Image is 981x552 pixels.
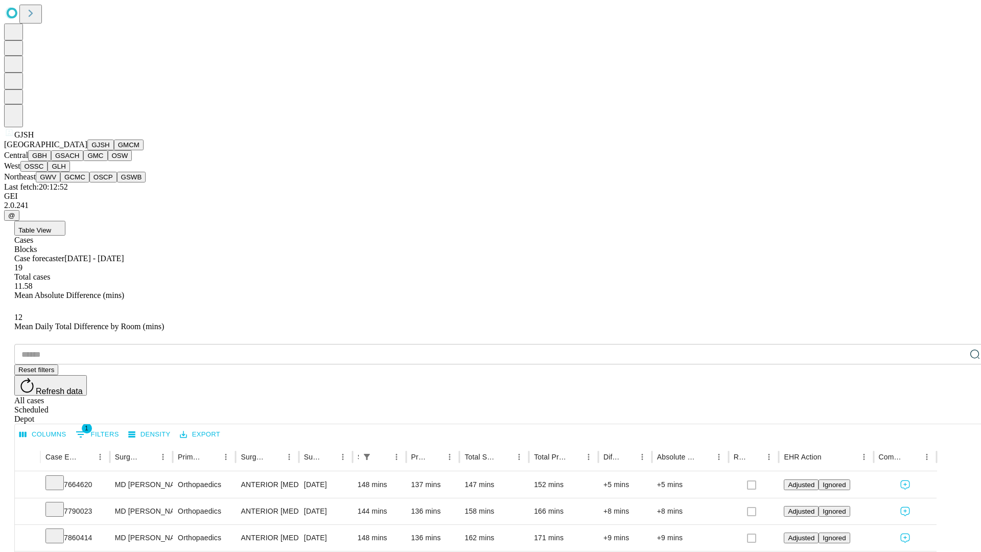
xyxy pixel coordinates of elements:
[375,450,389,464] button: Sort
[8,212,15,219] span: @
[20,530,35,547] button: Expand
[45,498,105,524] div: 7790023
[4,151,28,159] span: Central
[115,498,168,524] div: MD [PERSON_NAME] [PERSON_NAME]
[819,506,850,517] button: Ignored
[87,140,114,150] button: GJSH
[358,453,359,461] div: Scheduled In Room Duration
[4,210,19,221] button: @
[28,150,51,161] button: GBH
[304,453,320,461] div: Surgery Date
[567,450,581,464] button: Sort
[635,450,649,464] button: Menu
[657,498,723,524] div: +8 mins
[4,201,977,210] div: 2.0.241
[83,150,107,161] button: GMC
[534,525,593,551] div: 171 mins
[4,182,68,191] span: Last fetch: 20:12:52
[603,498,647,524] div: +8 mins
[241,525,293,551] div: ANTERIOR [MEDICAL_DATA] TOTAL HIP
[819,533,850,543] button: Ignored
[784,533,819,543] button: Adjusted
[45,453,78,461] div: Case Epic Id
[178,472,230,498] div: Orthopaedics
[788,534,814,542] span: Adjusted
[581,450,596,464] button: Menu
[358,498,401,524] div: 144 mins
[14,313,22,321] span: 12
[857,450,871,464] button: Menu
[411,498,455,524] div: 136 mins
[603,472,647,498] div: +5 mins
[762,450,776,464] button: Menu
[115,472,168,498] div: MD [PERSON_NAME] [PERSON_NAME]
[498,450,512,464] button: Sort
[360,450,374,464] button: Show filters
[282,450,296,464] button: Menu
[734,453,747,461] div: Resolved in EHR
[14,221,65,236] button: Table View
[14,130,34,139] span: GJSH
[823,481,846,489] span: Ignored
[14,282,32,290] span: 11.58
[603,525,647,551] div: +9 mins
[14,272,50,281] span: Total cases
[14,375,87,396] button: Refresh data
[241,498,293,524] div: ANTERIOR [MEDICAL_DATA] TOTAL HIP
[114,140,144,150] button: GMCM
[241,453,266,461] div: Surgery Name
[657,525,723,551] div: +9 mins
[48,161,69,172] button: GLH
[45,525,105,551] div: 7860414
[304,472,347,498] div: [DATE]
[712,450,726,464] button: Menu
[268,450,282,464] button: Sort
[784,453,821,461] div: EHR Action
[304,525,347,551] div: [DATE]
[241,472,293,498] div: ANTERIOR [MEDICAL_DATA] TOTAL HIP
[360,450,374,464] div: 1 active filter
[115,453,141,461] div: Surgeon Name
[14,254,64,263] span: Case forecaster
[219,450,233,464] button: Menu
[204,450,219,464] button: Sort
[20,161,48,172] button: OSSC
[464,498,524,524] div: 158 mins
[788,481,814,489] span: Adjusted
[156,450,170,464] button: Menu
[177,427,223,443] button: Export
[304,498,347,524] div: [DATE]
[442,450,457,464] button: Menu
[117,172,146,182] button: GSWB
[64,254,124,263] span: [DATE] - [DATE]
[428,450,442,464] button: Sort
[657,453,696,461] div: Absolute Difference
[108,150,132,161] button: OSW
[784,506,819,517] button: Adjusted
[14,322,164,331] span: Mean Daily Total Difference by Room (mins)
[4,192,977,201] div: GEI
[17,427,69,443] button: Select columns
[534,453,566,461] div: Total Predicted Duration
[657,472,723,498] div: +5 mins
[89,172,117,182] button: OSCP
[788,508,814,515] span: Adjusted
[51,150,83,161] button: GSACH
[697,450,712,464] button: Sort
[20,476,35,494] button: Expand
[512,450,526,464] button: Menu
[389,450,404,464] button: Menu
[411,453,428,461] div: Predicted In Room Duration
[336,450,350,464] button: Menu
[823,450,837,464] button: Sort
[4,162,20,170] span: West
[60,172,89,182] button: GCMC
[73,426,122,443] button: Show filters
[4,140,87,149] span: [GEOGRAPHIC_DATA]
[920,450,934,464] button: Menu
[819,479,850,490] button: Ignored
[14,291,124,300] span: Mean Absolute Difference (mins)
[905,450,920,464] button: Sort
[20,503,35,521] button: Expand
[36,172,60,182] button: GWV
